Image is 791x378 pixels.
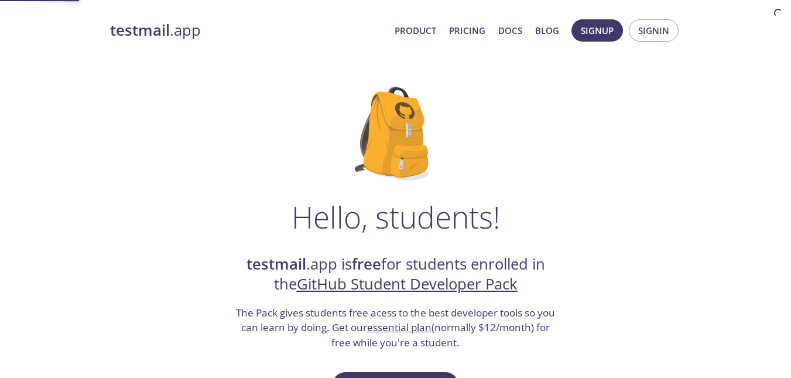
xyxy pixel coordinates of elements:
a: GitHub Student Developer Pack [297,274,518,294]
h1: Hello, students! [292,199,500,234]
span: Signin [638,23,669,38]
strong: testmail [246,254,306,274]
a: essential plan [367,321,432,334]
h3: The Pack gives students free acess to the best developer tools so you can learn by doing. Get our... [235,305,557,350]
h2: .app is for students enrolled in the [235,254,557,295]
a: Blog [535,23,559,38]
a: testmail.app [110,21,385,40]
img: github-student-backpack.png [355,87,436,181]
a: Pricing [449,23,485,38]
button: Signin [629,19,679,42]
strong: free [352,254,381,274]
a: Docs [498,23,522,38]
a: Product [395,23,436,38]
span: Signup [581,23,614,38]
strong: testmail [110,20,170,40]
button: Signup [571,19,623,42]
